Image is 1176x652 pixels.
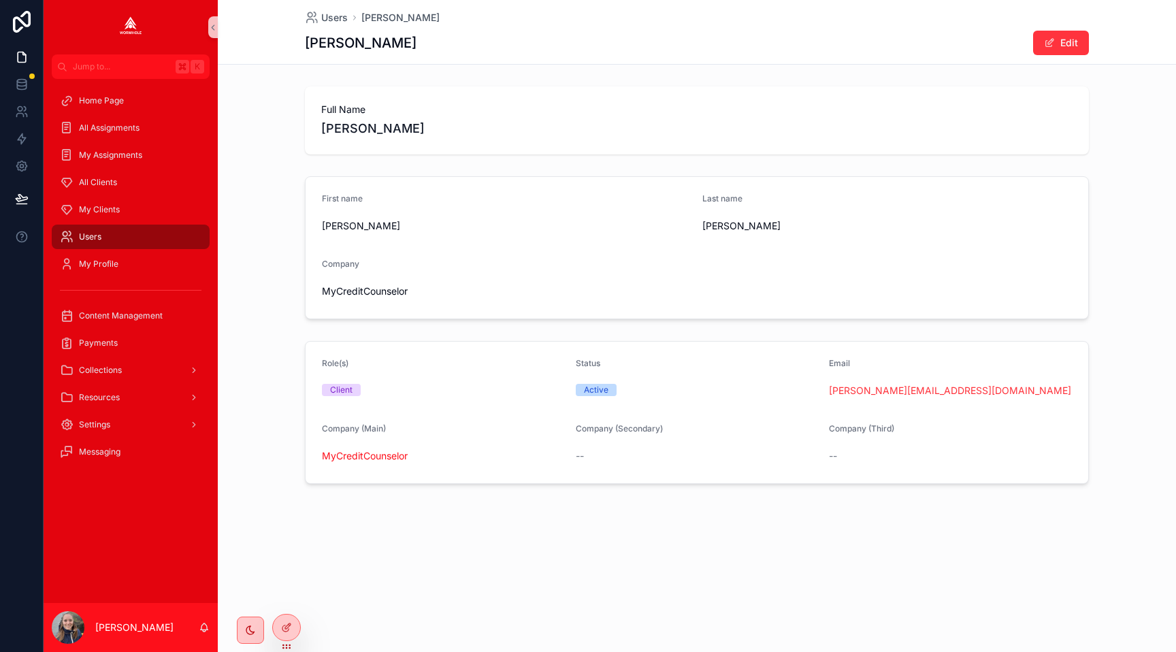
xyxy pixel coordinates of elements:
[79,338,118,348] span: Payments
[44,79,218,482] div: scrollable content
[322,423,386,434] span: Company (Main)
[79,231,101,242] span: Users
[322,358,348,368] span: Role(s)
[79,95,124,106] span: Home Page
[829,423,894,434] span: Company (Third)
[52,143,210,167] a: My Assignments
[584,384,608,396] div: Active
[305,33,416,52] h1: [PERSON_NAME]
[576,358,600,368] span: Status
[52,358,210,382] a: Collections
[79,419,110,430] span: Settings
[52,116,210,140] a: All Assignments
[321,103,1073,116] span: Full Name
[1033,31,1089,55] button: Edit
[829,384,1071,397] a: [PERSON_NAME][EMAIL_ADDRESS][DOMAIN_NAME]
[330,384,353,396] div: Client
[829,358,850,368] span: Email
[79,204,120,215] span: My Clients
[79,365,122,376] span: Collections
[829,449,837,463] span: --
[52,225,210,249] a: Users
[79,446,120,457] span: Messaging
[322,449,408,463] a: MyCreditCounselor
[95,621,174,634] p: [PERSON_NAME]
[73,61,170,72] span: Jump to...
[192,61,203,72] span: K
[79,259,118,270] span: My Profile
[576,449,584,463] span: --
[322,284,408,298] span: MyCreditCounselor
[322,193,363,203] span: First name
[79,310,163,321] span: Content Management
[79,150,142,161] span: My Assignments
[79,123,140,133] span: All Assignments
[321,119,1073,138] span: [PERSON_NAME]
[52,304,210,328] a: Content Management
[52,412,210,437] a: Settings
[120,16,142,38] img: App logo
[52,197,210,222] a: My Clients
[305,11,348,25] a: Users
[576,423,663,434] span: Company (Secondary)
[52,170,210,195] a: All Clients
[321,11,348,25] span: Users
[52,54,210,79] button: Jump to...K
[702,219,1072,233] span: [PERSON_NAME]
[52,385,210,410] a: Resources
[52,88,210,113] a: Home Page
[79,392,120,403] span: Resources
[52,252,210,276] a: My Profile
[361,11,440,25] a: [PERSON_NAME]
[79,177,117,188] span: All Clients
[52,331,210,355] a: Payments
[322,259,359,269] span: Company
[52,440,210,464] a: Messaging
[322,219,691,233] span: [PERSON_NAME]
[702,193,742,203] span: Last name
